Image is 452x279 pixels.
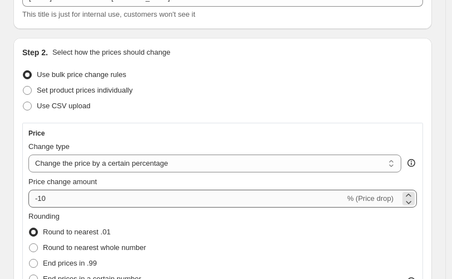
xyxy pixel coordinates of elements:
[43,243,146,252] span: Round to nearest whole number
[43,228,110,236] span: Round to nearest .01
[28,212,60,220] span: Rounding
[37,86,133,94] span: Set product prices individually
[22,10,195,18] span: This title is just for internal use, customers won't see it
[37,102,90,110] span: Use CSV upload
[52,47,171,58] p: Select how the prices should change
[43,259,97,267] span: End prices in .99
[28,142,70,151] span: Change type
[28,177,97,186] span: Price change amount
[22,47,48,58] h2: Step 2.
[28,129,45,138] h3: Price
[406,157,417,169] div: help
[347,194,393,203] span: % (Price drop)
[28,190,345,208] input: -15
[37,70,126,79] span: Use bulk price change rules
